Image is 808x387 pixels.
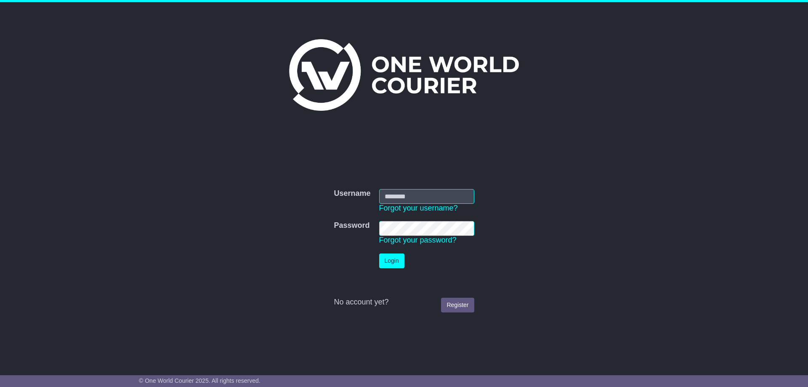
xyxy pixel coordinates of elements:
a: Register [441,298,474,312]
label: Password [334,221,369,230]
a: Forgot your username? [379,204,458,212]
div: No account yet? [334,298,474,307]
img: One World [289,39,519,111]
button: Login [379,254,404,268]
span: © One World Courier 2025. All rights reserved. [139,377,260,384]
a: Forgot your password? [379,236,457,244]
label: Username [334,189,370,198]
